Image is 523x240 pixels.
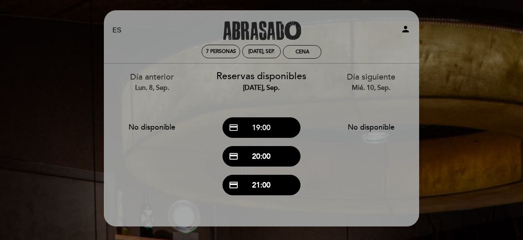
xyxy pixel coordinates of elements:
[248,48,275,55] div: [DATE], sep.
[229,180,239,190] span: credit_card
[229,123,239,133] span: credit_card
[213,83,310,93] div: [DATE], sep.
[229,151,239,161] span: credit_card
[103,71,201,92] div: Día anterior
[103,83,201,93] div: lun. 8, sep.
[332,117,410,137] button: No disponible
[206,48,236,55] span: 7 personas
[113,117,191,137] button: No disponible
[296,49,309,55] div: Cena
[223,175,300,195] button: credit_card 21:00
[223,146,300,167] button: credit_card 20:00
[401,24,411,34] i: person
[401,24,411,37] button: person
[322,71,420,92] div: Día siguiente
[322,83,420,93] div: mié. 10, sep.
[210,19,313,42] a: Abrasado
[223,117,300,138] button: credit_card 19:00
[213,70,310,93] div: Reservas disponibles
